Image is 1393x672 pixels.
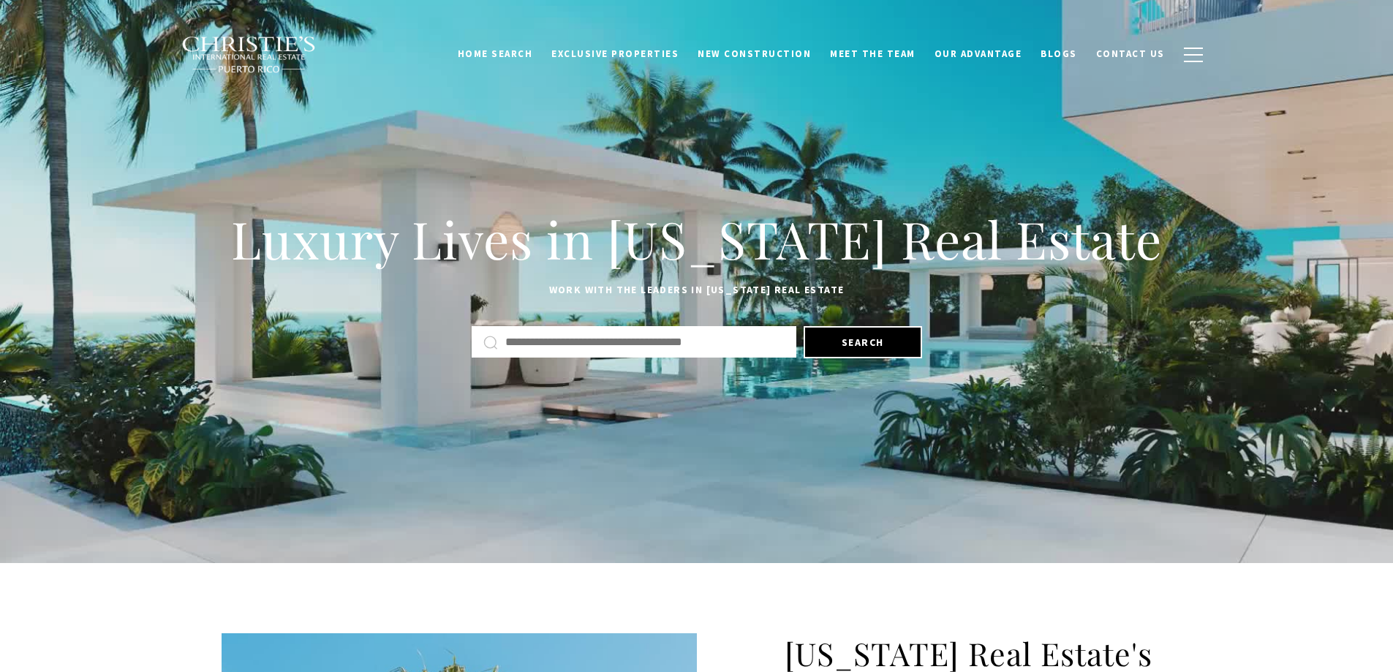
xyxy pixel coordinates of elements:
[804,326,922,358] button: Search
[542,40,688,68] a: Exclusive Properties
[688,40,820,68] a: New Construction
[925,40,1032,68] a: Our Advantage
[222,207,1172,271] h1: Luxury Lives in [US_STATE] Real Estate
[698,48,811,60] span: New Construction
[820,40,925,68] a: Meet the Team
[181,36,317,74] img: Christie's International Real Estate black text logo
[1041,48,1077,60] span: Blogs
[935,48,1022,60] span: Our Advantage
[551,48,679,60] span: Exclusive Properties
[222,282,1172,299] p: Work with the leaders in [US_STATE] Real Estate
[448,40,543,68] a: Home Search
[1031,40,1087,68] a: Blogs
[1096,48,1165,60] span: Contact Us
